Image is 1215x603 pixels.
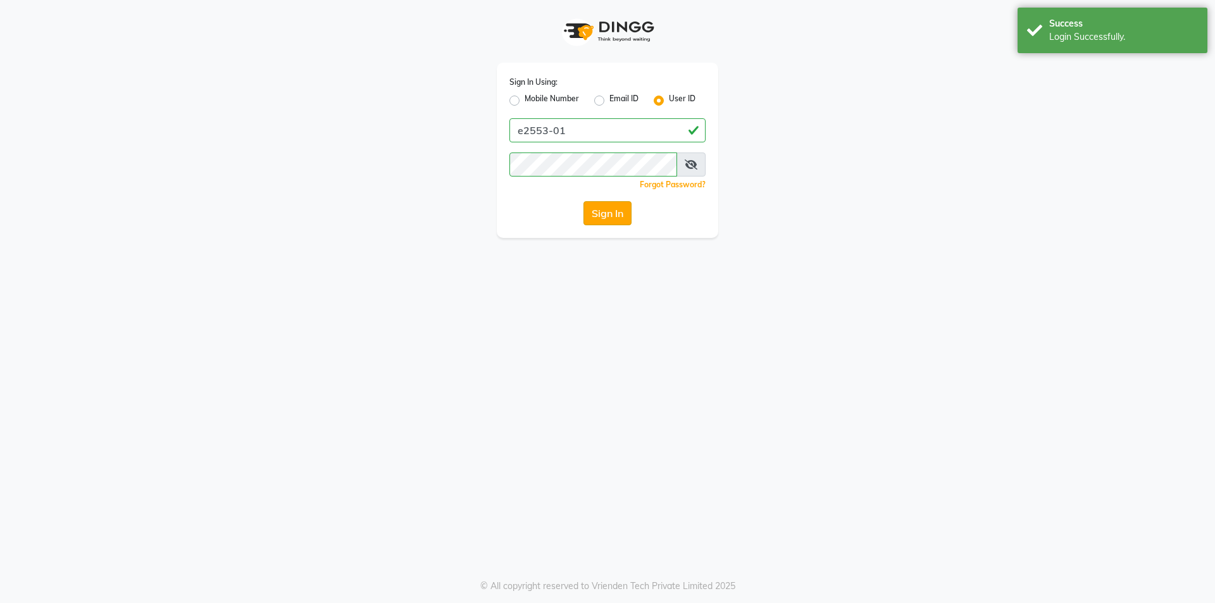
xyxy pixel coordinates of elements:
button: Sign In [583,201,632,225]
div: Login Successfully. [1049,30,1198,44]
label: Mobile Number [525,93,579,108]
label: User ID [669,93,695,108]
div: Success [1049,17,1198,30]
label: Email ID [609,93,639,108]
a: Forgot Password? [640,180,706,189]
img: logo1.svg [557,13,658,50]
label: Sign In Using: [509,77,558,88]
input: Username [509,152,677,177]
input: Username [509,118,706,142]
